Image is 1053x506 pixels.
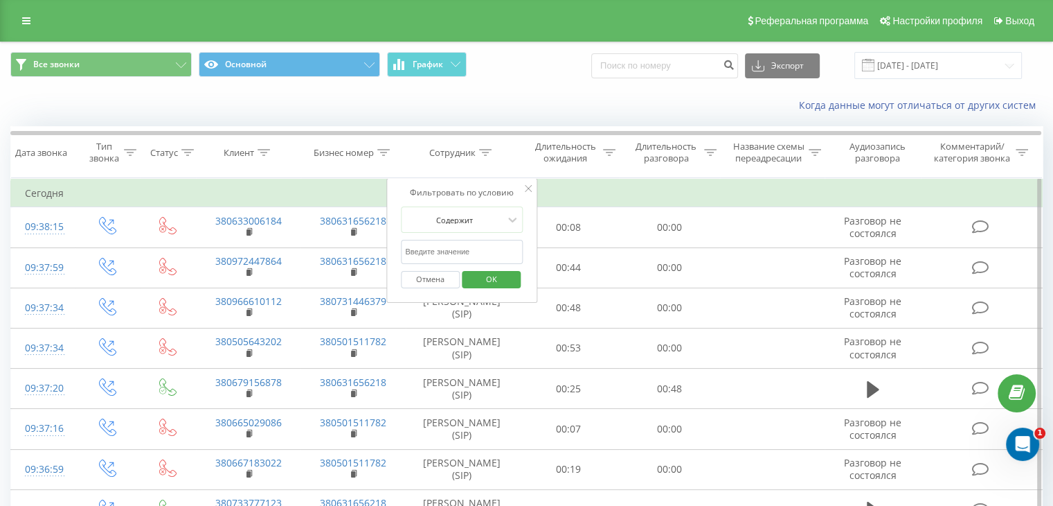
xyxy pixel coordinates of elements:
[462,271,521,288] button: OK
[401,240,523,264] input: Введите значение
[224,147,254,159] div: Клиент
[406,328,519,368] td: [PERSON_NAME] (SIP)
[619,369,719,409] td: 00:48
[406,409,519,449] td: [PERSON_NAME] (SIP)
[619,328,719,368] td: 00:00
[215,335,282,348] a: 380505643202
[591,53,738,78] input: Поиск по номеру
[732,141,805,164] div: Название схемы переадресации
[631,141,701,164] div: Длительность разговора
[25,213,62,241] div: 09:38:15
[320,456,386,469] a: 380501511782
[215,214,282,227] a: 380633006184
[1006,428,1039,461] iframe: Intercom live chat
[413,60,443,69] span: График
[844,254,901,280] span: Разговор не состоялся
[844,456,901,482] span: Разговор не состоялся
[320,254,386,268] a: 380631656218
[215,254,282,268] a: 380972447864
[33,59,80,70] span: Все звонки
[892,15,982,26] span: Настройки профиля
[844,214,901,240] span: Разговор не состоялся
[844,335,901,360] span: Разговор не состоялся
[519,409,619,449] td: 00:07
[1034,428,1045,439] span: 1
[25,415,62,442] div: 09:37:16
[619,207,719,247] td: 00:00
[25,295,62,322] div: 09:37:34
[844,295,901,320] span: Разговор не состоялся
[619,449,719,489] td: 00:00
[215,295,282,308] a: 380966610112
[844,416,901,442] span: Разговор не состоялся
[406,288,519,328] td: [PERSON_NAME] (SIP)
[87,141,120,164] div: Тип звонка
[25,335,62,362] div: 09:37:34
[619,247,719,288] td: 00:00
[199,52,380,77] button: Основной
[619,409,719,449] td: 00:00
[11,180,1043,207] td: Сегодня
[619,288,719,328] td: 00:00
[799,98,1043,112] a: Когда данные могут отличаться от других систем
[519,207,619,247] td: 00:08
[755,15,868,26] span: Реферальная программа
[401,186,523,200] div: Фильтровать по условию
[406,369,519,409] td: [PERSON_NAME] (SIP)
[320,214,386,227] a: 380631656218
[320,335,386,348] a: 380501511782
[519,247,619,288] td: 00:44
[837,141,918,164] div: Аудиозапись разговора
[519,449,619,489] td: 00:19
[406,449,519,489] td: [PERSON_NAME] (SIP)
[531,141,600,164] div: Длительность ожидания
[320,376,386,389] a: 380631656218
[519,328,619,368] td: 00:53
[931,141,1012,164] div: Комментарий/категория звонка
[320,416,386,429] a: 380501511782
[401,271,460,288] button: Отмена
[25,456,62,483] div: 09:36:59
[745,53,820,78] button: Экспорт
[10,52,192,77] button: Все звонки
[429,147,476,159] div: Сотрудник
[320,295,386,308] a: 380731446379
[472,268,511,290] span: OK
[1005,15,1034,26] span: Выход
[215,376,282,389] a: 380679156878
[215,416,282,429] a: 380665029086
[387,52,467,77] button: График
[519,288,619,328] td: 00:48
[150,147,178,159] div: Статус
[15,147,67,159] div: Дата звонка
[519,369,619,409] td: 00:25
[215,456,282,469] a: 380667183022
[25,254,62,281] div: 09:37:59
[314,147,374,159] div: Бизнес номер
[25,375,62,402] div: 09:37:20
